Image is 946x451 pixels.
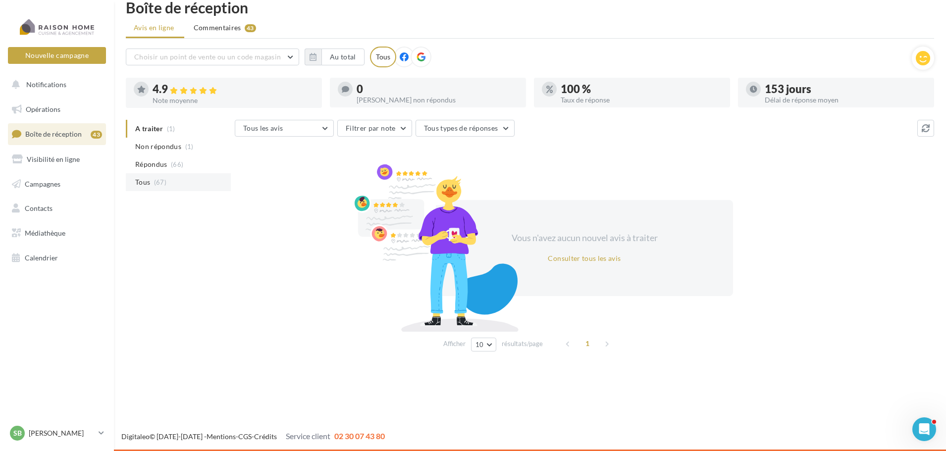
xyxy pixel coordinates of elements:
span: Tous [135,177,150,187]
span: (1) [185,143,194,150]
span: Notifications [26,80,66,89]
div: 100 % [561,84,722,95]
span: 02 30 07 43 80 [334,431,385,441]
a: Crédits [254,432,277,441]
div: Tous [370,47,396,67]
div: 43 [245,24,256,32]
span: Commentaires [194,23,241,33]
span: Visibilité en ligne [27,155,80,163]
span: 10 [475,341,484,349]
span: Sb [13,428,22,438]
a: Contacts [6,198,108,219]
div: Délai de réponse moyen [765,97,926,103]
span: Calendrier [25,253,58,262]
div: Vous n'avez aucun nouvel avis à traiter [499,232,670,245]
button: Choisir un point de vente ou un code magasin [126,49,299,65]
span: Service client [286,431,330,441]
span: © [DATE]-[DATE] - - - [121,432,385,441]
a: Digitaleo [121,432,150,441]
button: Au total [305,49,365,65]
p: [PERSON_NAME] [29,428,95,438]
span: 1 [579,336,595,351]
a: Campagnes [6,174,108,195]
div: 43 [91,131,102,139]
button: Notifications [6,74,104,95]
span: Campagnes [25,179,60,188]
span: Contacts [25,204,53,212]
span: Non répondus [135,142,181,151]
button: Consulter tous les avis [544,252,625,264]
span: Choisir un point de vente ou un code magasin [134,52,281,61]
span: (66) [171,160,183,168]
a: Opérations [6,99,108,120]
a: Calendrier [6,248,108,268]
span: Afficher [443,339,466,349]
span: résultats/page [502,339,543,349]
button: Au total [321,49,365,65]
div: 153 jours [765,84,926,95]
button: Nouvelle campagne [8,47,106,64]
a: Sb [PERSON_NAME] [8,424,106,443]
span: (67) [154,178,166,186]
a: Médiathèque [6,223,108,244]
div: Note moyenne [153,97,314,104]
iframe: Intercom live chat [912,417,936,441]
span: Répondus [135,159,167,169]
div: 0 [357,84,518,95]
div: [PERSON_NAME] non répondus [357,97,518,103]
span: Boîte de réception [25,130,82,138]
span: Tous les avis [243,124,283,132]
div: Taux de réponse [561,97,722,103]
a: Boîte de réception43 [6,123,108,145]
a: CGS [238,432,252,441]
button: Filtrer par note [337,120,412,137]
span: Tous types de réponses [424,124,498,132]
span: Opérations [26,105,60,113]
button: Tous types de réponses [416,120,515,137]
span: Médiathèque [25,229,65,237]
a: Visibilité en ligne [6,149,108,170]
button: 10 [471,338,496,351]
a: Mentions [207,432,236,441]
div: 4.9 [153,84,314,95]
button: Tous les avis [235,120,334,137]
